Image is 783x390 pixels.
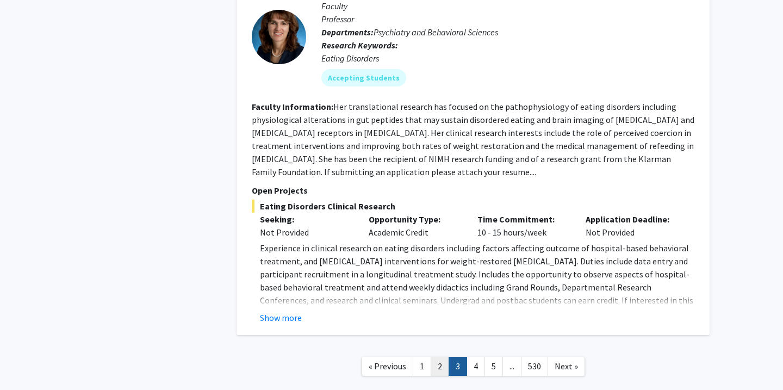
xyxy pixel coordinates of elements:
[252,200,694,213] span: Eating Disorders Clinical Research
[321,40,398,51] b: Research Keywords:
[477,213,570,226] p: Time Commitment:
[413,357,431,376] a: 1
[369,361,406,372] span: « Previous
[431,357,449,376] a: 2
[362,357,413,376] a: Previous
[548,357,585,376] a: Next
[260,311,302,324] button: Show more
[321,69,406,86] mat-chip: Accepting Students
[484,357,503,376] a: 5
[577,213,686,239] div: Not Provided
[449,357,467,376] a: 3
[321,13,694,26] p: Professor
[321,27,374,38] b: Departments:
[8,341,46,382] iframe: Chat
[260,226,352,239] div: Not Provided
[252,101,694,177] fg-read-more: Her translational research has focused on the pathophysiology of eating disorders including physi...
[369,213,461,226] p: Opportunity Type:
[252,101,333,112] b: Faculty Information:
[521,357,548,376] a: 530
[252,184,694,197] p: Open Projects
[586,213,678,226] p: Application Deadline:
[260,213,352,226] p: Seeking:
[555,361,578,372] span: Next »
[374,27,498,38] span: Psychiatry and Behavioral Sciences
[509,361,514,372] span: ...
[321,52,694,65] div: Eating Disorders
[467,357,485,376] a: 4
[361,213,469,239] div: Academic Credit
[237,346,710,390] nav: Page navigation
[469,213,578,239] div: 10 - 15 hours/week
[260,243,693,332] span: Experience in clinical research on eating disorders including factors affecting outcome of hospit...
